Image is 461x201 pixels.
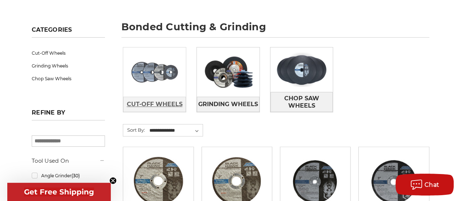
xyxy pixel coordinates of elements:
a: Cut-Off Wheels [32,47,105,59]
div: Get Free ShippingClose teaser [7,183,111,201]
a: Grinding Wheels [32,59,105,72]
a: Cut-Off Wheels [123,97,186,112]
img: Chop Saw Wheels [270,47,333,92]
img: Grinding Wheels [197,50,259,94]
span: Chop Saw Wheels [271,92,333,112]
span: (30) [71,173,80,178]
img: Cut-Off Wheels [123,50,186,94]
h5: Tool Used On [32,156,105,165]
h1: bonded cutting & grinding [121,22,429,38]
label: Sort By: [123,124,145,135]
span: Get Free Shipping [24,188,94,196]
span: Cut-Off Wheels [127,98,183,111]
span: Chat [425,181,439,188]
a: Angle Grinder [32,169,105,182]
a: Chop Saw Wheels [32,72,105,85]
button: Close teaser [109,177,117,184]
a: Chop Saw Wheels [270,92,333,112]
select: Sort By: [148,125,203,136]
h5: Refine by [32,109,105,120]
span: Grinding Wheels [198,98,258,111]
h5: Categories [32,26,105,38]
a: Grinding Wheels [197,97,259,112]
button: Chat [395,174,454,196]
